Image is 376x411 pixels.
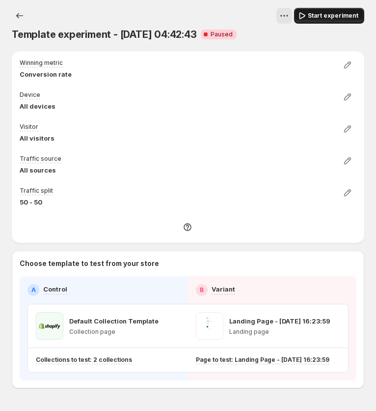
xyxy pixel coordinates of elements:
[20,133,54,143] p: All visitors
[20,69,72,79] p: Conversion rate
[20,123,38,131] p: Visitor
[20,91,40,99] p: Device
[276,8,292,24] button: View actions for Template experiment - Sep 15, 04:42:43
[212,284,235,294] p: Variant
[294,8,364,24] button: Start experiment
[36,356,132,364] p: Collections to test: 2 collections
[20,101,55,111] p: All devices
[200,286,204,294] h2: B
[43,284,67,294] p: Control
[308,12,358,20] span: Start experiment
[20,259,356,268] p: Choose template to test from your store
[69,328,159,336] p: Collection page
[12,29,197,40] span: Template experiment - [DATE] 04:42:43
[20,187,53,195] p: Traffic split
[196,356,329,364] p: Page to test: Landing Page - [DATE] 16:23:59
[36,312,63,340] img: Default Collection Template
[20,165,61,175] p: All sources
[229,316,330,326] p: Landing Page - [DATE] 16:23:59
[69,316,159,326] p: Default Collection Template
[12,8,27,24] button: Experiments
[20,197,53,207] p: 50 - 50
[196,312,223,340] img: Landing Page - Sep 14, 16:23:59
[20,155,61,163] p: Traffic source
[31,286,36,294] h2: A
[20,59,63,67] p: Winning metric
[211,30,233,38] span: Paused
[229,328,330,336] p: Landing page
